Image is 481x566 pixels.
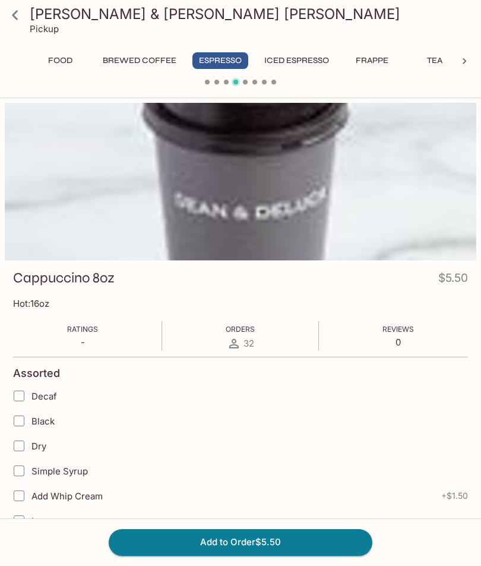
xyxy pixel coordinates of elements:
h3: [PERSON_NAME] & [PERSON_NAME] [PERSON_NAME] [30,5,471,23]
div: Cappuccino 8oz [5,103,476,260]
span: Add Whip Cream [31,490,103,502]
span: Simple Syrup [31,466,88,477]
span: Orders [226,325,255,334]
button: Tea [408,52,461,69]
button: Food [33,52,87,69]
p: Pickup [30,23,59,34]
h4: Assorted [13,367,60,380]
p: 0 [382,337,414,348]
span: + $1.50 [441,491,468,501]
h3: Cappuccino 8oz [13,269,115,287]
span: Black [31,416,55,427]
button: Iced Espresso [258,52,336,69]
span: Reviews [382,325,414,334]
p: Hot:16oz [13,298,468,309]
button: Frappe [345,52,398,69]
h4: $5.50 [438,269,468,292]
span: 32 [243,338,254,349]
span: Decaf [31,391,57,402]
button: Add to Order$5.50 [109,529,372,555]
span: Lemon [31,515,60,527]
button: Brewed Coffee [96,52,183,69]
span: Ratings [67,325,98,334]
span: Dry [31,441,46,452]
button: Espresso [192,52,248,69]
p: - [67,337,98,348]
